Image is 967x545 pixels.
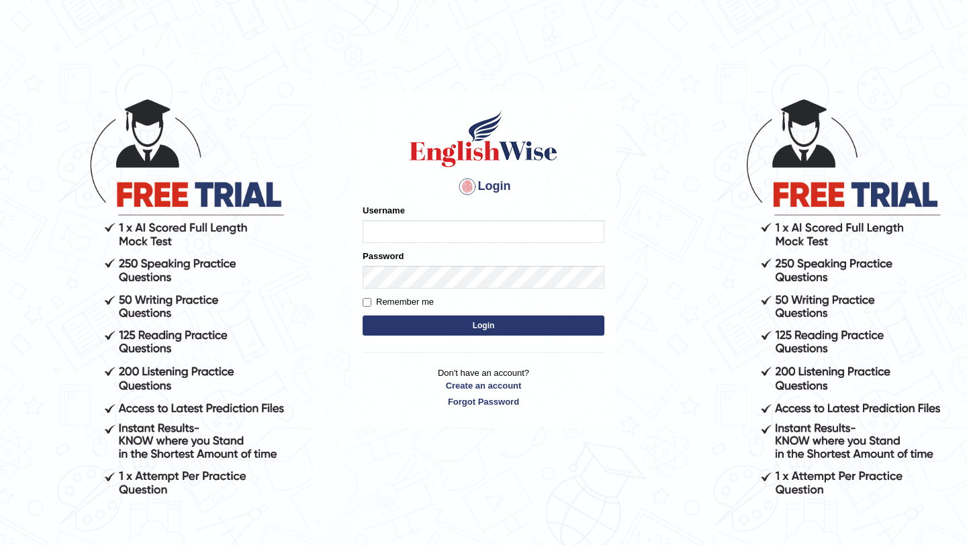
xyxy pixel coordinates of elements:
[407,109,560,169] img: Logo of English Wise sign in for intelligent practice with AI
[363,250,404,262] label: Password
[363,295,434,309] label: Remember me
[363,366,604,408] p: Don't have an account?
[363,395,604,408] a: Forgot Password
[363,379,604,392] a: Create an account
[363,204,405,217] label: Username
[363,298,371,307] input: Remember me
[363,315,604,336] button: Login
[363,176,604,197] h4: Login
